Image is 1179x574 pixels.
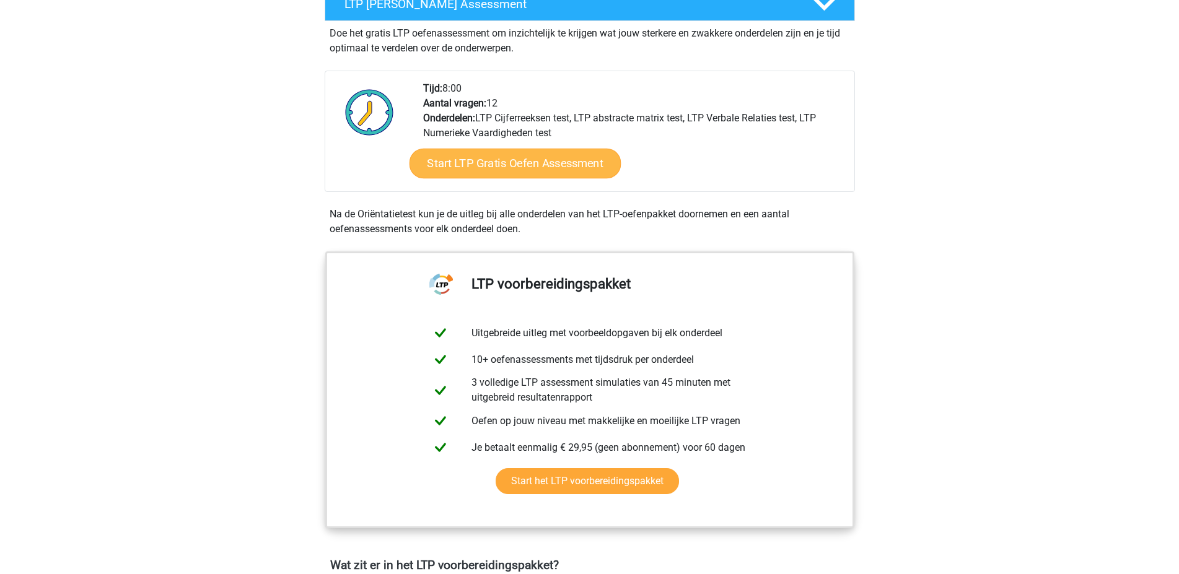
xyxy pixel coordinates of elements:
img: Klok [338,81,401,143]
h4: Wat zit er in het LTP voorbereidingspakket? [330,558,849,572]
b: Aantal vragen: [423,97,486,109]
a: Start LTP Gratis Oefen Assessment [409,149,621,178]
b: Onderdelen: [423,112,475,124]
a: Start het LTP voorbereidingspakket [496,468,679,494]
b: Tijd: [423,82,442,94]
div: Doe het gratis LTP oefenassessment om inzichtelijk te krijgen wat jouw sterkere en zwakkere onder... [325,21,855,56]
div: 8:00 12 LTP Cijferreeksen test, LTP abstracte matrix test, LTP Verbale Relaties test, LTP Numerie... [414,81,854,191]
div: Na de Oriëntatietest kun je de uitleg bij alle onderdelen van het LTP-oefenpakket doornemen en ee... [325,207,855,237]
